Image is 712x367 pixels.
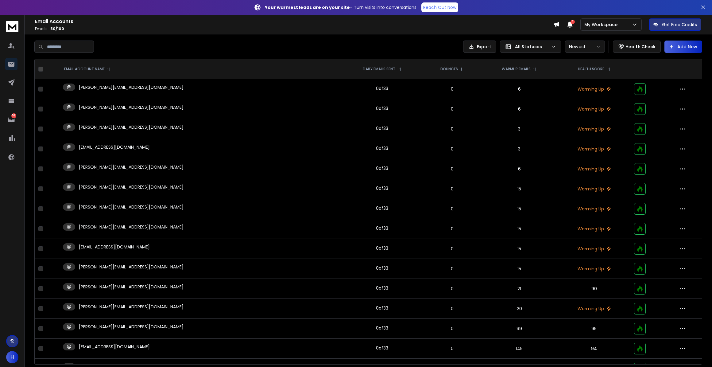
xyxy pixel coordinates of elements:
p: Warming Up [561,186,626,192]
p: 0 [428,126,478,132]
p: [PERSON_NAME][EMAIL_ADDRESS][DOMAIN_NAME] [79,284,184,290]
div: 0 of 33 [376,245,388,251]
div: 0 of 33 [376,205,388,211]
div: 0 of 33 [376,125,388,131]
p: [PERSON_NAME][EMAIL_ADDRESS][DOMAIN_NAME] [79,324,184,330]
p: Warming Up [561,306,626,312]
p: 0 [428,286,478,292]
a: Reach Out Now [421,2,458,12]
button: Health Check [613,41,661,53]
strong: Your warmest leads are on your site [265,4,350,10]
div: 0 of 33 [376,165,388,171]
p: 0 [428,326,478,332]
p: BOUNCES [440,67,458,72]
td: 6 [481,79,558,99]
button: Add New [664,41,702,53]
p: Warming Up [561,206,626,212]
p: [PERSON_NAME][EMAIL_ADDRESS][DOMAIN_NAME] [79,124,184,130]
p: Warming Up [561,246,626,252]
p: Emails : [35,26,553,31]
p: [PERSON_NAME][EMAIL_ADDRESS][DOMAIN_NAME] [79,104,184,110]
div: 0 of 33 [376,265,388,271]
td: 3 [481,139,558,159]
div: 0 of 33 [376,305,388,311]
button: Newest [565,41,605,53]
p: All Statuses [515,44,549,50]
td: 20 [481,299,558,319]
p: 0 [428,146,478,152]
img: logo [6,21,18,32]
td: 6 [481,99,558,119]
p: [PERSON_NAME][EMAIL_ADDRESS][DOMAIN_NAME] [79,204,184,210]
p: Warming Up [561,226,626,232]
h1: Email Accounts [35,18,553,25]
p: Warming Up [561,266,626,272]
td: 99 [481,319,558,339]
p: 0 [428,346,478,352]
div: 0 of 33 [376,225,388,231]
div: 0 of 33 [376,285,388,291]
td: 145 [481,339,558,359]
p: [PERSON_NAME][EMAIL_ADDRESS][DOMAIN_NAME] [79,264,184,270]
p: Warming Up [561,146,626,152]
button: Get Free Credits [649,18,701,31]
p: 0 [428,86,478,92]
p: Warming Up [561,86,626,92]
p: [PERSON_NAME][EMAIL_ADDRESS][DOMAIN_NAME] [79,164,184,170]
p: [PERSON_NAME][EMAIL_ADDRESS][DOMAIN_NAME] [79,184,184,190]
p: Reach Out Now [423,4,456,10]
td: 90 [558,279,630,299]
td: 6 [481,159,558,179]
p: [PERSON_NAME][EMAIL_ADDRESS][DOMAIN_NAME] [79,304,184,310]
td: 3 [481,119,558,139]
td: 15 [481,199,558,219]
p: Warming Up [561,126,626,132]
button: H [6,351,18,363]
p: 0 [428,306,478,312]
p: 0 [428,266,478,272]
p: 0 [428,166,478,172]
p: 0 [428,106,478,112]
p: 0 [428,246,478,252]
td: 95 [558,319,630,339]
p: Health Check [625,44,656,50]
div: 0 of 33 [376,345,388,351]
a: 58 [5,113,17,126]
td: 21 [481,279,558,299]
p: [EMAIL_ADDRESS][DOMAIN_NAME] [79,244,150,250]
div: 0 of 33 [376,185,388,191]
p: HEALTH SCORE [578,67,604,72]
td: 94 [558,339,630,359]
p: 0 [428,186,478,192]
p: 58 [11,113,16,118]
p: Warming Up [561,106,626,112]
td: 15 [481,179,558,199]
td: 15 [481,219,558,239]
p: 0 [428,226,478,232]
span: 50 / 100 [50,26,64,31]
div: 0 of 33 [376,145,388,151]
div: EMAIL ACCOUNT NAME [64,67,111,72]
span: 1 [571,20,575,24]
p: [EMAIL_ADDRESS][DOMAIN_NAME] [79,344,150,350]
p: DAILY EMAILS SENT [363,67,395,72]
p: [EMAIL_ADDRESS][DOMAIN_NAME] [79,144,150,150]
td: 15 [481,239,558,259]
div: 0 of 33 [376,105,388,111]
p: [PERSON_NAME][EMAIL_ADDRESS][DOMAIN_NAME] [79,224,184,230]
p: Get Free Credits [662,21,697,28]
p: Warming Up [561,166,626,172]
p: 0 [428,206,478,212]
p: [PERSON_NAME][EMAIL_ADDRESS][DOMAIN_NAME] [79,84,184,90]
button: Export [463,41,496,53]
div: 0 of 33 [376,325,388,331]
p: – Turn visits into conversations [265,4,416,10]
p: My Workspace [584,21,620,28]
td: 15 [481,259,558,279]
p: WARMUP EMAILS [502,67,531,72]
div: 0 of 33 [376,85,388,92]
